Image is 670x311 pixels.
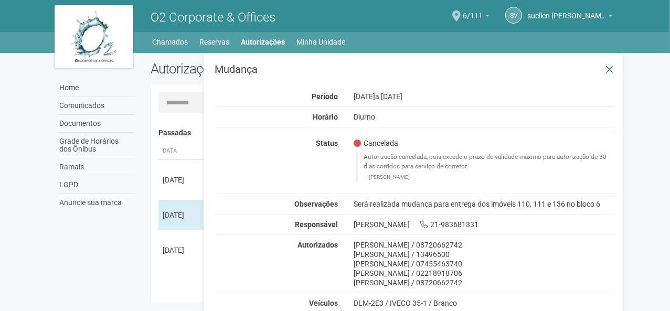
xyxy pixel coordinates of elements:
[463,2,483,20] span: 6/111
[57,97,135,115] a: Comunicados
[151,61,375,77] h2: Autorizações
[364,174,610,181] footer: [PERSON_NAME]
[354,250,615,259] div: [PERSON_NAME] / 13496500
[297,241,338,249] strong: Autorizados
[346,92,623,101] div: [DATE]
[153,35,188,49] a: Chamados
[309,299,338,307] strong: Veículos
[297,35,346,49] a: Minha Unidade
[463,13,490,22] a: 6/111
[55,5,133,68] img: logo.jpg
[158,143,206,160] th: Data
[354,259,615,269] div: [PERSON_NAME] / 07455463740
[346,199,623,209] div: Será realizada mudança para entrega dos imóveis 110, 111 e 136 no bloco 6
[163,245,201,255] div: [DATE]
[313,113,338,121] strong: Horário
[163,175,201,185] div: [DATE]
[57,133,135,158] a: Grade de Horários dos Ônibus
[57,158,135,176] a: Ramais
[527,2,606,20] span: suellen vasques lima
[57,79,135,97] a: Home
[215,64,615,74] h3: Mudança
[57,115,135,133] a: Documentos
[356,151,615,183] blockquote: Autorização cancelada, pois excede o prazo de validade máximo para autorização de 30 dias corrido...
[346,220,623,229] div: [PERSON_NAME] 21-983681331
[241,35,285,49] a: Autorizações
[316,139,338,147] strong: Status
[354,138,398,148] span: Cancelada
[354,298,615,308] div: DLM-2E3 / IVECO 35-1 / Branco
[375,92,402,101] span: a [DATE]
[200,35,230,49] a: Reservas
[505,7,522,24] a: sv
[312,92,338,101] strong: Período
[163,210,201,220] div: [DATE]
[158,129,608,137] h4: Passadas
[354,269,615,278] div: [PERSON_NAME] / 02218918706
[527,13,613,22] a: suellen [PERSON_NAME]
[346,112,623,122] div: Diurno
[295,220,338,229] strong: Responsável
[294,200,338,208] strong: Observações
[354,240,615,250] div: [PERSON_NAME] / 08720662742
[151,10,275,25] span: O2 Corporate & Offices
[57,194,135,211] a: Anuncie sua marca
[57,176,135,194] a: LGPD
[354,278,615,287] div: [PERSON_NAME] / 08720662742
